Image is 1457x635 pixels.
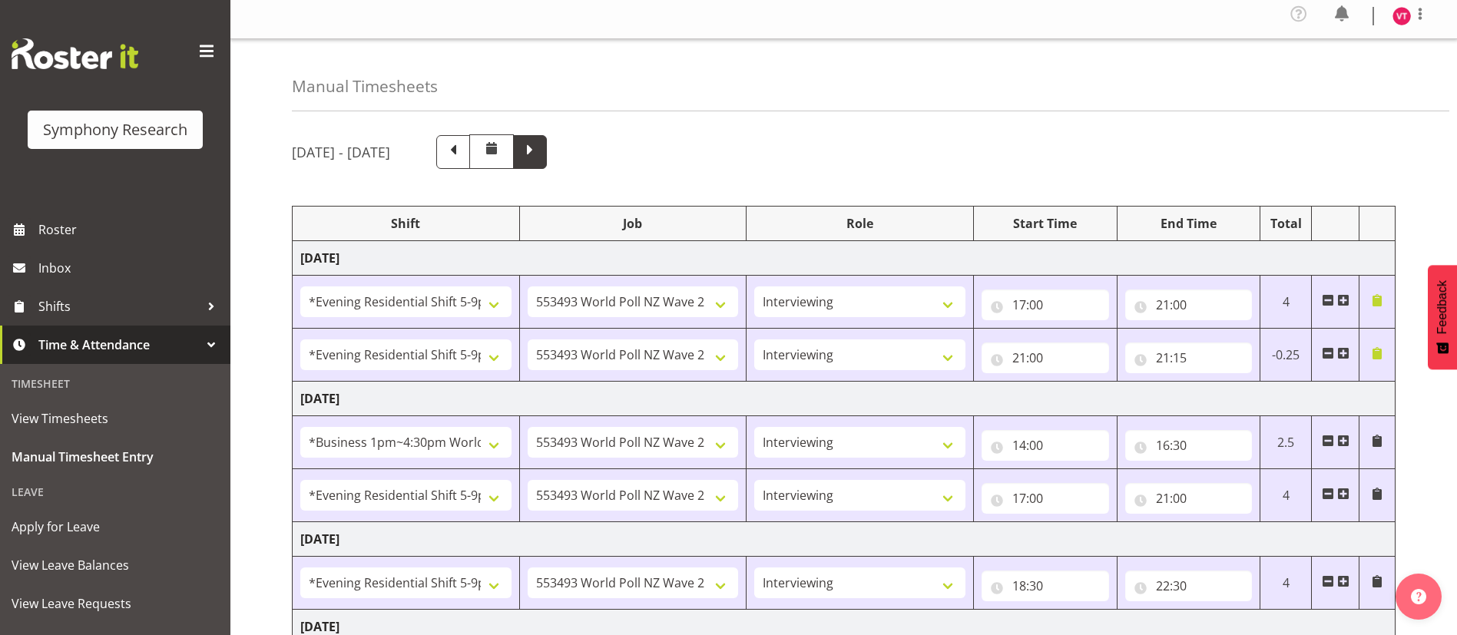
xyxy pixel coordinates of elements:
[4,476,227,508] div: Leave
[1435,280,1449,334] span: Feedback
[12,592,219,615] span: View Leave Requests
[982,571,1109,601] input: Click to select...
[12,554,219,577] span: View Leave Balances
[12,407,219,430] span: View Timesheets
[293,382,1396,416] td: [DATE]
[1411,589,1426,604] img: help-xxl-2.png
[38,256,223,279] span: Inbox
[38,218,223,241] span: Roster
[12,445,219,468] span: Manual Timesheet Entry
[43,118,187,141] div: Symphony Research
[38,333,200,356] span: Time & Attendance
[1260,329,1312,382] td: -0.25
[1268,214,1303,233] div: Total
[1125,483,1253,514] input: Click to select...
[1428,265,1457,369] button: Feedback - Show survey
[1125,571,1253,601] input: Click to select...
[982,430,1109,461] input: Click to select...
[4,368,227,399] div: Timesheet
[1260,469,1312,522] td: 4
[1125,214,1253,233] div: End Time
[982,342,1109,373] input: Click to select...
[293,241,1396,276] td: [DATE]
[293,522,1396,557] td: [DATE]
[292,78,438,95] h4: Manual Timesheets
[12,515,219,538] span: Apply for Leave
[1125,342,1253,373] input: Click to select...
[1260,557,1312,610] td: 4
[982,289,1109,320] input: Click to select...
[4,508,227,546] a: Apply for Leave
[1260,276,1312,329] td: 4
[528,214,739,233] div: Job
[1125,289,1253,320] input: Click to select...
[12,38,138,69] img: Rosterit website logo
[4,584,227,623] a: View Leave Requests
[982,483,1109,514] input: Click to select...
[292,144,390,160] h5: [DATE] - [DATE]
[300,214,512,233] div: Shift
[38,295,200,318] span: Shifts
[4,399,227,438] a: View Timesheets
[754,214,965,233] div: Role
[1260,416,1312,469] td: 2.5
[1392,7,1411,25] img: vala-tone11405.jpg
[4,438,227,476] a: Manual Timesheet Entry
[982,214,1109,233] div: Start Time
[1125,430,1253,461] input: Click to select...
[4,546,227,584] a: View Leave Balances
